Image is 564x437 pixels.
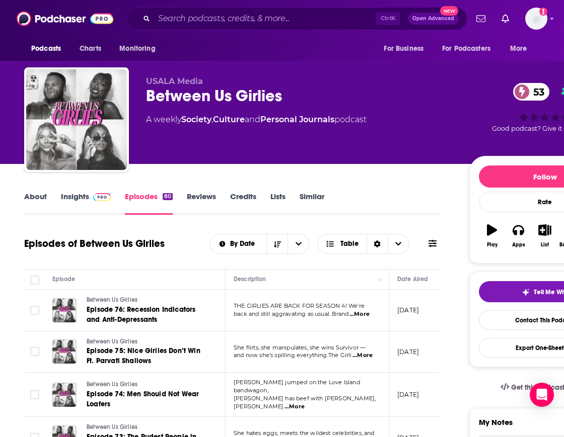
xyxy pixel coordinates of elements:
span: Table [340,240,359,247]
button: open menu [377,39,436,58]
a: Show notifications dropdown [498,10,513,27]
span: and now she’s spilling everything.The Girli [234,352,351,359]
span: Logged in as SimonElement [525,8,547,30]
a: Episodes80 [125,192,173,215]
button: open menu [24,39,74,58]
a: Personal Journals [260,115,334,124]
button: Choose View [317,234,409,254]
button: open menu [210,240,267,247]
button: Column Actions [375,274,387,286]
span: For Podcasters [442,42,490,56]
a: Episode 75: Nice Girlies Don’t Win Ft. Parvati Shallows [87,346,207,366]
h2: Choose List sort [209,234,310,254]
img: Podchaser Pro [93,193,111,201]
span: Toggle select row [30,390,39,399]
button: open menu [503,39,540,58]
span: Charts [80,42,101,56]
a: Show notifications dropdown [472,10,489,27]
span: Episode 75: Nice Girlies Don’t Win Ft. Parvati Shallows [87,346,200,365]
span: Open Advanced [412,16,454,21]
img: Podchaser - Follow, Share and Rate Podcasts [17,9,113,28]
span: Monitoring [119,42,155,56]
span: 53 [523,83,549,101]
button: List [532,218,558,254]
span: ...More [285,403,305,411]
a: 53 [513,83,549,101]
img: User Profile [525,8,547,30]
span: More [510,42,527,56]
span: Between Us Girlies [87,296,137,303]
a: Between Us Girlies [87,296,207,305]
span: She hates eggs, meets the wildest celebrities, and [234,429,375,436]
div: Episode [52,273,75,285]
button: open menu [436,39,505,58]
a: Between Us Girlies [87,337,207,346]
button: Sort Direction [266,234,288,253]
span: Between Us Girlies [87,381,137,388]
span: She flirts, she manipulates, she wins Survivor — [234,344,366,351]
div: Date Aired [397,273,428,285]
a: Episode 74: Men Should Not Wear Loafers [87,389,207,409]
div: Open Intercom Messenger [530,383,554,407]
a: Between Us Girlies [87,423,207,432]
div: List [541,242,549,248]
button: open menu [112,39,168,58]
div: A weekly podcast [146,114,367,126]
a: InsightsPodchaser Pro [61,192,111,215]
div: Sort Direction [367,234,388,253]
span: and [245,115,260,124]
p: [DATE] [397,306,419,314]
a: About [24,192,47,215]
span: Toggle select row [30,347,39,356]
span: Ctrl K [376,12,400,25]
span: New [440,6,458,16]
img: Between Us Girlies [26,69,127,170]
span: Toggle select row [30,306,39,315]
span: ...More [349,310,370,318]
span: Between Us Girlies [87,338,137,345]
h1: Episodes of Between Us Girlies [24,237,165,250]
input: Search podcasts, credits, & more... [154,11,376,27]
span: Episode 74: Men Should Not Wear Loafers [87,390,199,408]
span: Podcasts [31,42,61,56]
span: [PERSON_NAME] jumped on the Love Island bandwagon, [234,379,360,394]
div: Description [234,273,266,285]
button: Play [479,218,505,254]
img: tell me why sparkle [522,288,530,296]
button: Apps [505,218,531,254]
a: Culture [213,115,245,124]
button: Show profile menu [525,8,547,30]
p: [DATE] [397,390,419,399]
span: ...More [352,352,373,360]
span: Between Us Girlies [87,423,137,430]
button: Open AdvancedNew [408,13,459,25]
a: Reviews [187,192,216,215]
a: Credits [230,192,256,215]
span: THE GIRLIES ARE BACK FOR SEASON 4! We’re [234,302,365,309]
span: For Business [384,42,424,56]
span: By Date [230,240,258,247]
p: [DATE] [397,347,419,356]
svg: Add a profile image [539,8,547,16]
a: Lists [270,192,286,215]
a: Episode 76: Recession Indicators and Anti-Depressants [87,305,207,325]
span: Episode 76: Recession Indicators and Anti-Depressants [87,305,195,324]
div: Apps [512,242,525,248]
button: open menu [288,234,309,253]
div: Play [487,242,498,248]
div: 80 [163,193,173,200]
a: Between Us Girlies [87,380,207,389]
span: USALA Media [146,76,203,86]
a: Society [181,115,211,124]
a: Similar [300,192,324,215]
div: Search podcasts, credits, & more... [126,7,467,30]
span: , [211,115,213,124]
a: Charts [73,39,107,58]
span: back and still aggravating as usual. Brand [234,310,348,317]
span: [PERSON_NAME] has beef with [PERSON_NAME], [PERSON_NAME] [234,395,376,410]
